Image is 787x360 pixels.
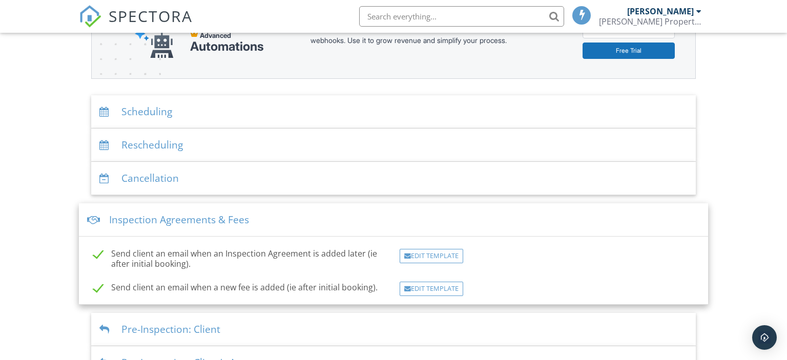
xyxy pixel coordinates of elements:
div: Open Intercom Messenger [752,325,777,350]
div: Edit Template [400,249,463,263]
a: Edit Template [400,282,463,293]
label: Send client an email when an Inspection Agreement is added later (ie after initial booking). [93,249,393,262]
a: SPECTORA [79,14,193,35]
div: Edit Template [400,282,463,296]
img: The Best Home Inspection Software - Spectora [79,5,101,28]
div: Mike Rossi Property Inspection LLC [599,16,701,27]
div: Inspection Agreements & Fees [79,203,709,237]
a: Free Trial [583,43,675,59]
div: Pre-Inspection: Client [91,313,696,346]
img: advanced-banner-bg-f6ff0eecfa0ee76150a1dea9fec4b49f333892f74bc19f1b897a312d7a1b2ff3.png [92,6,161,119]
span: SPECTORA [109,5,193,27]
div: Cancellation [91,162,696,195]
div: Create powerful, customized automations for emails, texts, and webhooks. Use it to grow revenue a... [310,22,536,62]
label: Send client an email when a new fee is added (ie after initial booking). [93,283,378,295]
a: Edit Template [400,250,463,261]
input: Search everything... [359,6,564,27]
span: Advanced [200,31,231,39]
div: Rescheduling [91,129,696,162]
img: automations-robot-e552d721053d9e86aaf3dd9a1567a1c0d6a99a13dc70ea74ca66f792d01d7f0c.svg [135,26,174,58]
div: [PERSON_NAME] [627,6,694,16]
div: Scheduling [91,95,696,129]
div: Automations [190,39,264,54]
